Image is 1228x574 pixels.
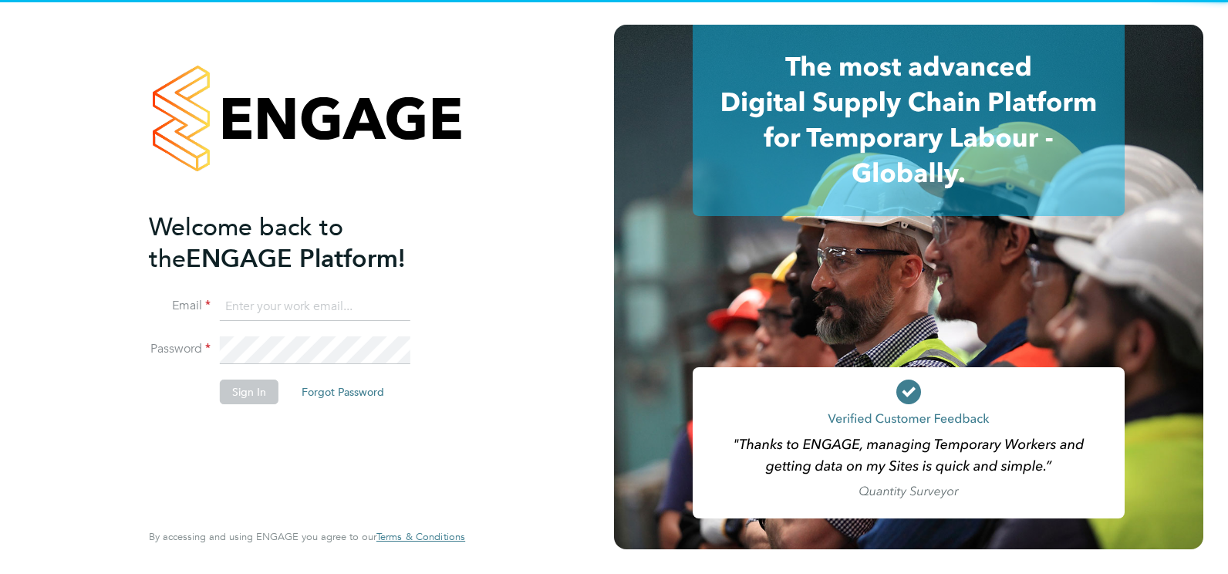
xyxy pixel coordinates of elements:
[149,211,450,275] h2: ENGAGE Platform!
[149,341,211,357] label: Password
[149,530,465,543] span: By accessing and using ENGAGE you agree to our
[289,380,396,404] button: Forgot Password
[376,530,465,543] span: Terms & Conditions
[149,298,211,314] label: Email
[376,531,465,543] a: Terms & Conditions
[220,380,278,404] button: Sign In
[149,212,343,274] span: Welcome back to the
[220,293,410,321] input: Enter your work email...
